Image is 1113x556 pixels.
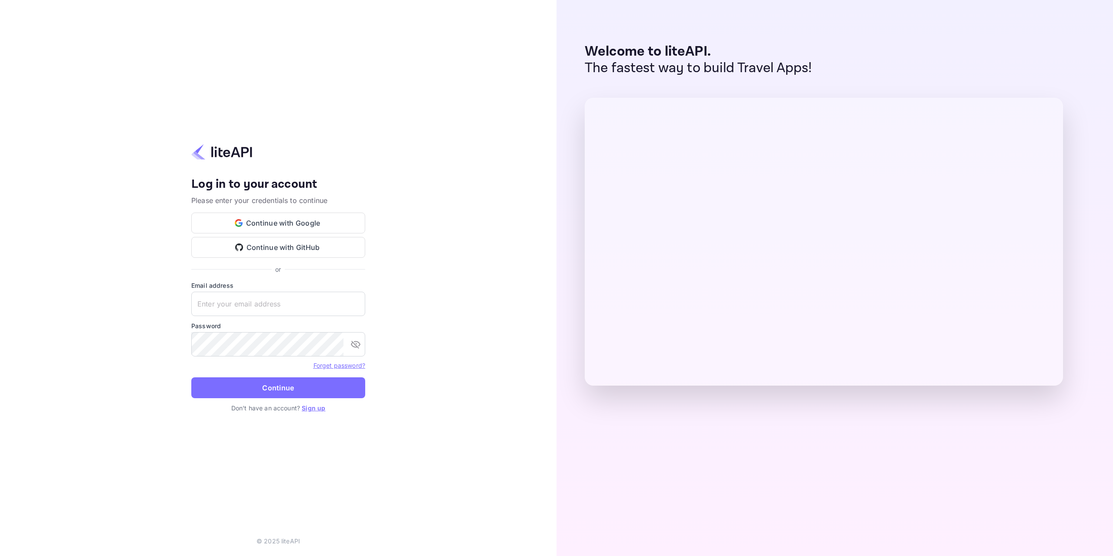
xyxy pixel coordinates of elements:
a: Forget password? [313,361,365,370]
p: or [275,265,281,274]
input: Enter your email address [191,292,365,316]
p: Please enter your credentials to continue [191,195,365,206]
label: Email address [191,281,365,290]
h4: Log in to your account [191,177,365,192]
img: liteapi [191,143,252,160]
p: Welcome to liteAPI. [585,43,812,60]
img: liteAPI Dashboard Preview [585,98,1063,386]
a: Sign up [302,404,325,412]
p: Don't have an account? [191,403,365,413]
p: The fastest way to build Travel Apps! [585,60,812,77]
p: © 2025 liteAPI [257,536,300,546]
button: toggle password visibility [347,336,364,353]
a: Forget password? [313,362,365,369]
button: Continue with GitHub [191,237,365,258]
label: Password [191,321,365,330]
button: Continue [191,377,365,398]
button: Continue with Google [191,213,365,233]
